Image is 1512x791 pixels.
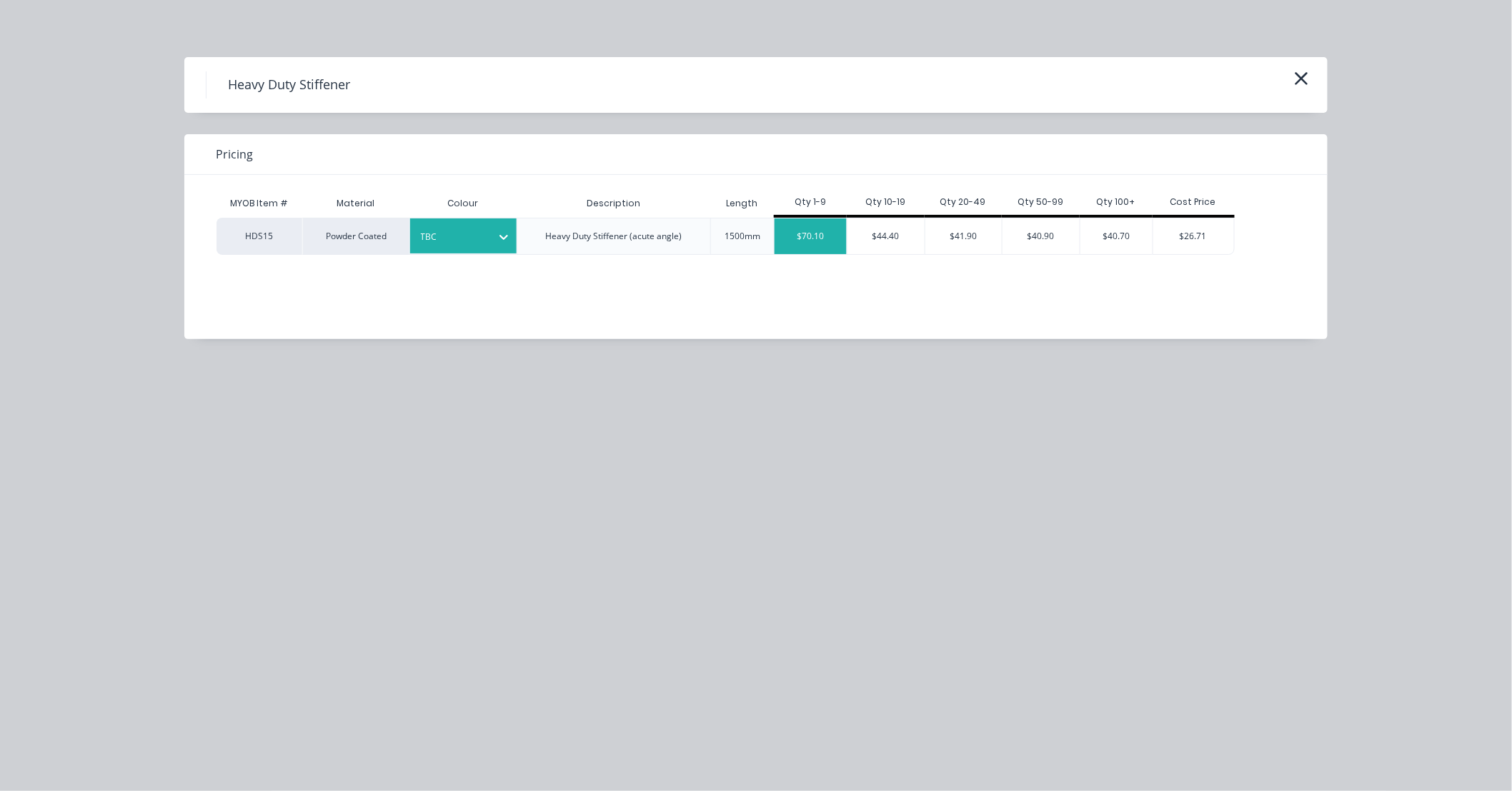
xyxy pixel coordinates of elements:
[925,196,1003,208] div: Qty 20-49
[1002,196,1080,208] div: Qty 50-99
[217,189,302,218] div: MYOB Item #
[217,218,302,255] div: HDS15
[725,230,760,243] div: 1500mm
[1153,218,1234,254] div: $26.71
[925,218,1003,254] div: $41.90
[575,186,652,221] div: Description
[1003,218,1080,254] div: $40.90
[206,71,372,99] h4: Heavy Duty Stiffener
[302,189,409,218] div: Material
[546,230,682,243] div: Heavy Duty Stiffener (acute angle)
[302,218,409,255] div: Powder Coated
[409,189,517,218] div: Colour
[216,146,253,163] span: Pricing
[774,196,847,208] div: Qty 1-9
[775,218,847,254] div: $70.10
[1153,196,1235,208] div: Cost Price
[1080,218,1153,254] div: $40.70
[847,218,925,254] div: $44.40
[715,186,770,221] div: Length
[1080,196,1153,208] div: Qty 100+
[847,196,925,208] div: Qty 10-19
